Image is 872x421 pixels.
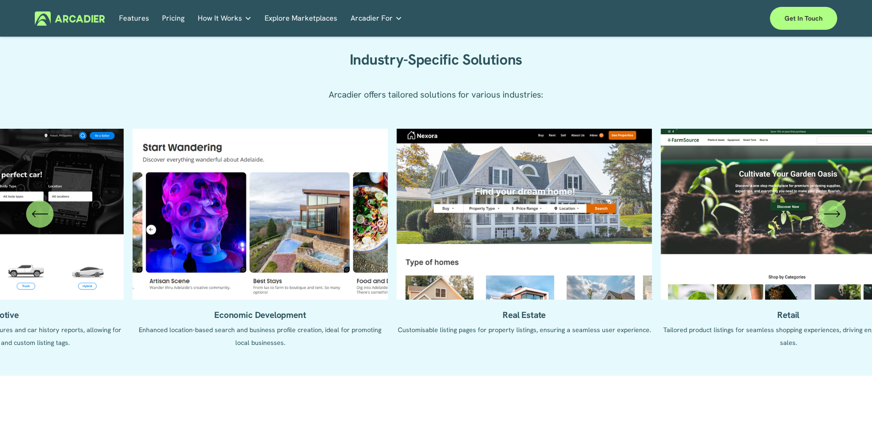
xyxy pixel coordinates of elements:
a: folder dropdown [351,11,402,26]
a: Pricing [162,11,184,26]
span: Arcadier For [351,12,393,25]
a: Get in touch [770,7,837,30]
iframe: Chat Widget [826,377,872,421]
h2: Industry-Specific Solutions [308,51,564,69]
img: Arcadier [35,11,105,26]
button: Previous [26,200,54,228]
span: Arcadier offers tailored solutions for various industries: [329,89,543,100]
a: Explore Marketplaces [265,11,337,26]
div: Chatwidget [826,377,872,421]
a: folder dropdown [198,11,252,26]
span: How It Works [198,12,242,25]
a: Features [119,11,149,26]
button: Next [818,200,846,228]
